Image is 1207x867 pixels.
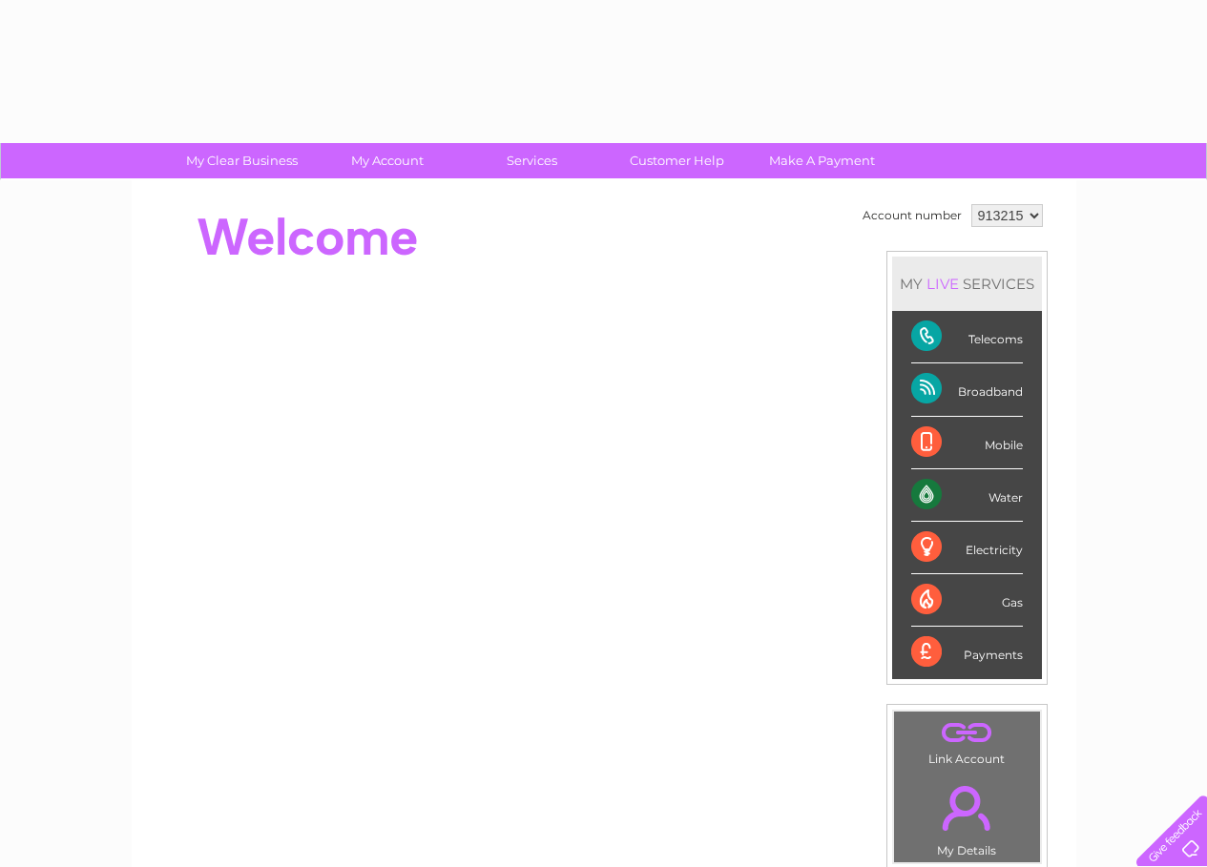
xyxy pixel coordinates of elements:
[163,143,321,178] a: My Clear Business
[892,257,1042,311] div: MY SERVICES
[453,143,611,178] a: Services
[911,522,1023,574] div: Electricity
[911,417,1023,469] div: Mobile
[923,275,963,293] div: LIVE
[893,711,1041,771] td: Link Account
[911,363,1023,416] div: Broadband
[858,199,967,232] td: Account number
[899,716,1035,750] a: .
[911,627,1023,678] div: Payments
[743,143,901,178] a: Make A Payment
[911,574,1023,627] div: Gas
[598,143,756,178] a: Customer Help
[899,774,1035,841] a: .
[911,469,1023,522] div: Water
[893,770,1041,863] td: My Details
[911,311,1023,363] div: Telecoms
[308,143,466,178] a: My Account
